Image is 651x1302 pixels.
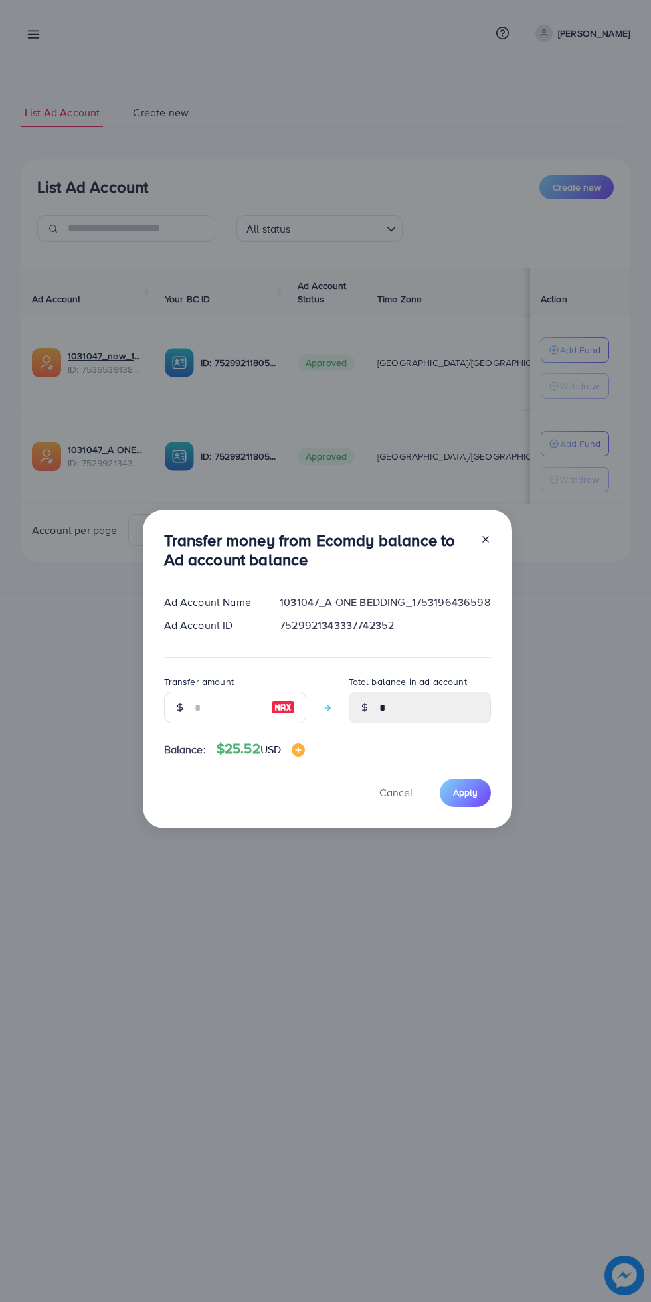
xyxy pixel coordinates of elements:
span: Cancel [379,785,413,800]
div: 1031047_A ONE BEDDING_1753196436598 [269,595,501,610]
img: image [292,743,305,757]
div: 7529921343337742352 [269,618,501,633]
div: Ad Account Name [153,595,270,610]
h3: Transfer money from Ecomdy balance to Ad account balance [164,531,470,569]
span: Apply [453,786,478,799]
button: Apply [440,779,491,807]
label: Total balance in ad account [349,675,467,688]
span: Balance: [164,742,206,757]
img: image [271,699,295,715]
div: Ad Account ID [153,618,270,633]
span: USD [260,742,281,757]
label: Transfer amount [164,675,234,688]
h4: $25.52 [217,741,305,757]
button: Cancel [363,779,429,807]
